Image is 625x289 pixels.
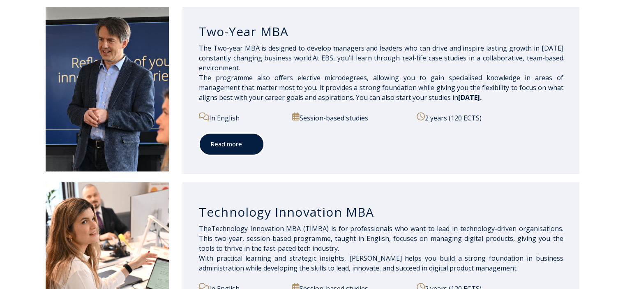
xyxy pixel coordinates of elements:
p: In English [199,112,283,123]
span: BA (TIMBA) is for profes [292,224,371,233]
p: Session-based studies [292,112,407,123]
span: With practical learning and strategic insights, [PERSON_NAME] helps you build a strong foundation... [199,254,563,273]
span: The [199,224,211,233]
span: [DATE]. [458,93,482,102]
a: Read more [199,133,264,155]
p: 2 years (120 ECTS) [417,112,563,123]
span: The Two-year MBA is designed to develop managers and leaders who can drive and inspire lasting gr... [199,44,563,102]
span: sionals who want to lead in technology-driven organisations. This two-year, session-based program... [199,224,563,253]
img: DSC_2098 [46,7,169,171]
span: You can also start your studies in [356,93,482,102]
span: Technology Innovation M [211,224,371,233]
h3: Technology Innovation MBA [199,204,563,220]
h3: Two-Year MBA [199,24,563,39]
